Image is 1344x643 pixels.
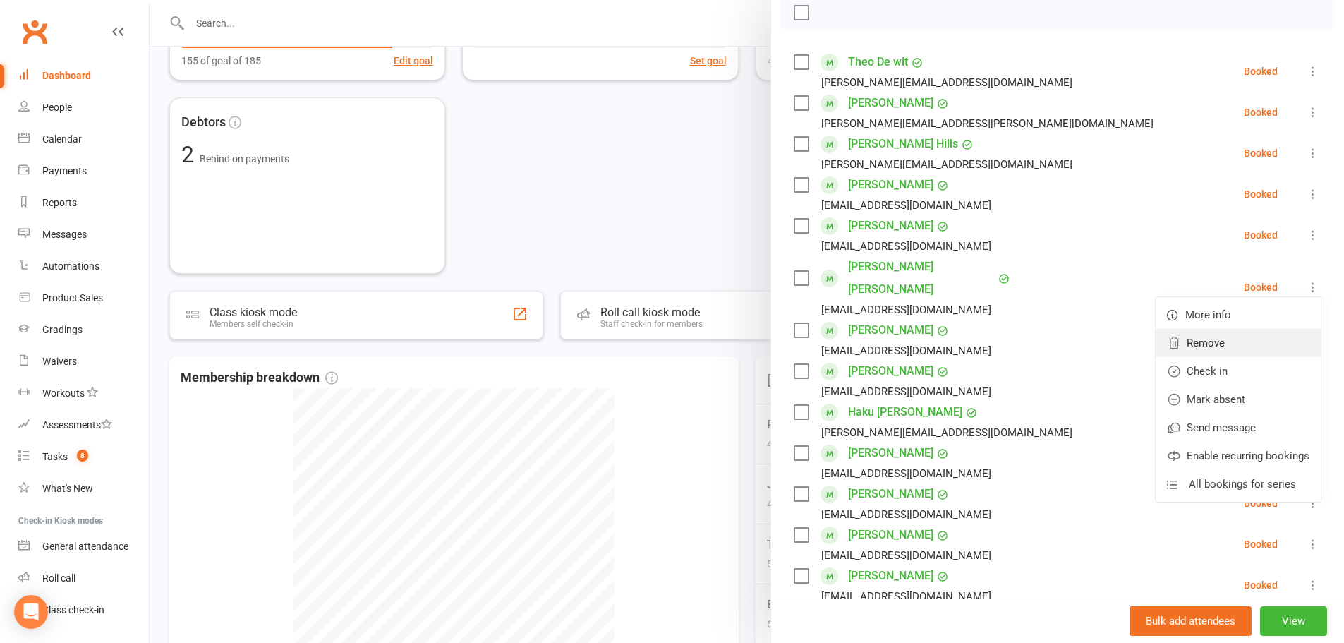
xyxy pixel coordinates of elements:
a: Roll call [18,563,149,594]
div: Reports [42,197,77,208]
div: Automations [42,260,99,272]
div: Workouts [42,387,85,399]
a: Enable recurring bookings [1156,442,1321,470]
div: [EMAIL_ADDRESS][DOMAIN_NAME] [821,464,991,483]
div: [PERSON_NAME][EMAIL_ADDRESS][DOMAIN_NAME] [821,423,1072,442]
div: [PERSON_NAME][EMAIL_ADDRESS][DOMAIN_NAME] [821,73,1072,92]
div: Booked [1244,189,1278,199]
a: More info [1156,301,1321,329]
a: [PERSON_NAME] [PERSON_NAME] [848,256,995,301]
div: Messages [42,229,87,240]
div: [PERSON_NAME][EMAIL_ADDRESS][PERSON_NAME][DOMAIN_NAME] [821,114,1154,133]
div: Calendar [42,133,82,145]
a: [PERSON_NAME] Hills [848,133,958,155]
a: Send message [1156,414,1321,442]
a: Product Sales [18,282,149,314]
a: Check in [1156,357,1321,385]
a: [PERSON_NAME] [848,483,933,505]
a: Gradings [18,314,149,346]
a: Dashboard [18,60,149,92]
span: More info [1185,306,1231,323]
div: Booked [1244,148,1278,158]
a: Theo De wit [848,51,908,73]
a: General attendance kiosk mode [18,531,149,563]
div: [EMAIL_ADDRESS][DOMAIN_NAME] [821,383,991,401]
a: [PERSON_NAME] [848,319,933,342]
div: Booked [1244,230,1278,240]
div: Booked [1244,66,1278,76]
div: Product Sales [42,292,103,304]
a: [PERSON_NAME] [848,565,933,587]
a: Waivers [18,346,149,378]
a: People [18,92,149,124]
div: Waivers [42,356,77,367]
a: Mark absent [1156,385,1321,414]
div: Booked [1244,539,1278,549]
div: People [42,102,72,113]
div: [EMAIL_ADDRESS][DOMAIN_NAME] [821,196,991,215]
a: All bookings for series [1156,470,1321,498]
a: [PERSON_NAME] [848,174,933,196]
div: [EMAIL_ADDRESS][DOMAIN_NAME] [821,342,991,360]
div: [PERSON_NAME][EMAIL_ADDRESS][DOMAIN_NAME] [821,155,1072,174]
div: Gradings [42,324,83,335]
a: Assessments [18,409,149,441]
div: Open Intercom Messenger [14,595,48,629]
div: Payments [42,165,87,176]
a: Messages [18,219,149,251]
a: Clubworx [17,14,52,49]
div: Booked [1244,107,1278,117]
a: Class kiosk mode [18,594,149,626]
a: [PERSON_NAME] [848,360,933,383]
a: [PERSON_NAME] [848,215,933,237]
a: Tasks 8 [18,441,149,473]
a: Workouts [18,378,149,409]
div: General attendance [42,541,128,552]
div: Class check-in [42,604,104,615]
a: Payments [18,155,149,187]
div: [EMAIL_ADDRESS][DOMAIN_NAME] [821,546,991,565]
button: View [1260,606,1327,636]
a: Automations [18,251,149,282]
div: [EMAIL_ADDRESS][DOMAIN_NAME] [821,587,991,606]
div: [EMAIL_ADDRESS][DOMAIN_NAME] [821,237,991,256]
div: Booked [1244,498,1278,508]
a: Reports [18,187,149,219]
button: Bulk add attendees [1130,606,1252,636]
span: All bookings for series [1189,476,1296,493]
a: [PERSON_NAME] [848,92,933,114]
a: Remove [1156,329,1321,357]
a: [PERSON_NAME] [848,524,933,546]
div: Tasks [42,451,68,462]
div: What's New [42,483,93,494]
div: Dashboard [42,70,91,81]
span: 8 [77,450,88,462]
div: Booked [1244,282,1278,292]
a: Haku [PERSON_NAME] [848,401,962,423]
div: Assessments [42,419,112,431]
div: Booked [1244,580,1278,590]
div: [EMAIL_ADDRESS][DOMAIN_NAME] [821,505,991,524]
a: [PERSON_NAME] [848,442,933,464]
a: What's New [18,473,149,505]
a: Calendar [18,124,149,155]
div: [EMAIL_ADDRESS][DOMAIN_NAME] [821,301,991,319]
div: Roll call [42,572,75,584]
